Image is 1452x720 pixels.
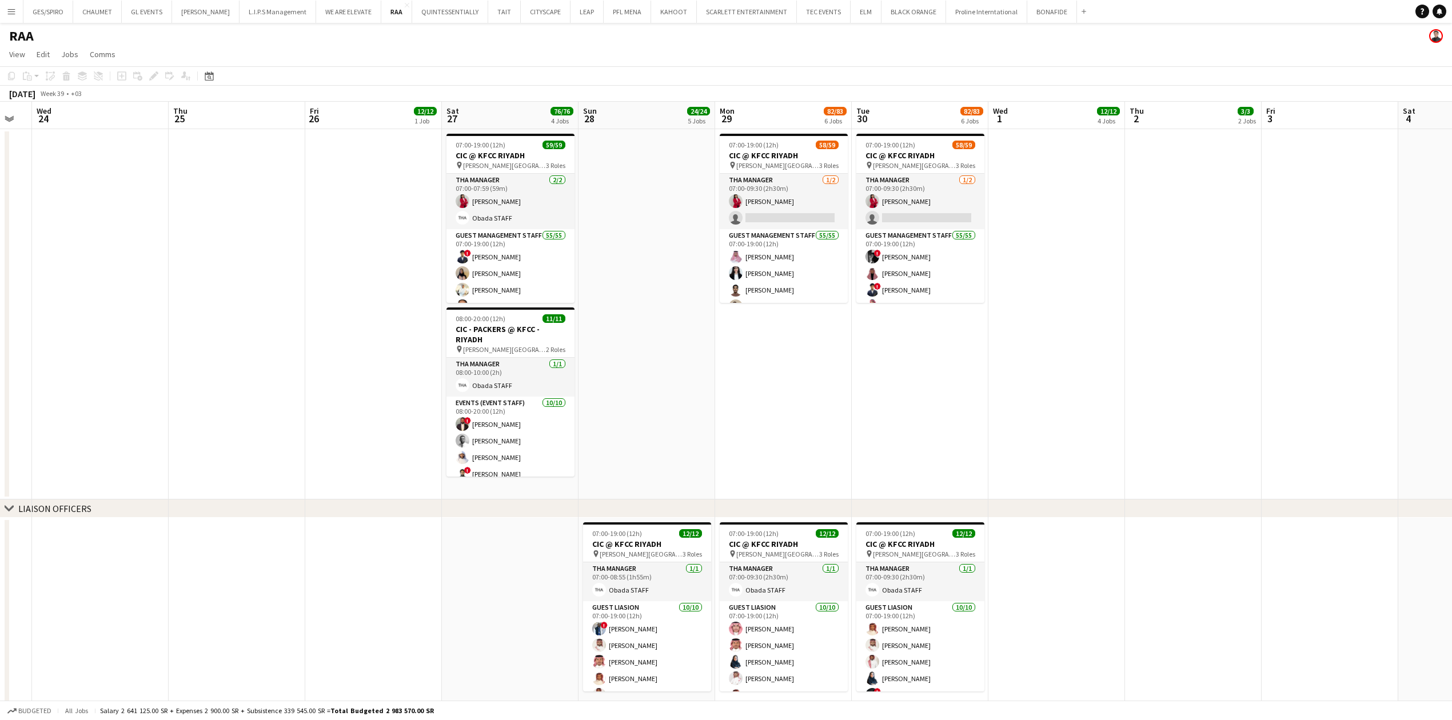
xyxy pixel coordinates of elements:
button: KAHOOT [651,1,697,23]
span: Jobs [61,49,78,59]
span: Week 39 [38,89,66,98]
div: LIAISON OFFICERS [18,503,91,514]
a: Comms [85,47,120,62]
button: PFL MENA [604,1,651,23]
button: SCARLETT ENTERTAINMENT [697,1,797,23]
button: GL EVENTS [122,1,172,23]
button: Proline Interntational [946,1,1027,23]
button: QUINTESSENTIALLY [412,1,488,23]
a: Edit [32,47,54,62]
span: View [9,49,25,59]
button: Budgeted [6,705,53,717]
a: View [5,47,30,62]
span: Edit [37,49,50,59]
button: [PERSON_NAME] [172,1,240,23]
h1: RAA [9,27,34,45]
div: +03 [71,89,82,98]
button: CITYSCAPE [521,1,571,23]
button: CHAUMET [73,1,122,23]
button: TEC EVENTS [797,1,851,23]
button: LEAP [571,1,604,23]
span: Comms [90,49,115,59]
button: BLACK ORANGE [881,1,946,23]
div: [DATE] [9,88,35,99]
div: Salary 2 641 125.00 SR + Expenses 2 900.00 SR + Subsistence 339 545.00 SR = [100,706,434,715]
button: BONAFIDE [1027,1,1077,23]
app-user-avatar: Jesus Relampagos [1429,29,1443,43]
button: TAIT [488,1,521,23]
button: GES/SPIRO [23,1,73,23]
button: RAA [381,1,412,23]
button: ELM [851,1,881,23]
button: L.I.P.S Management [240,1,316,23]
button: WE ARE ELEVATE [316,1,381,23]
span: Budgeted [18,707,51,715]
span: All jobs [63,706,90,715]
span: Total Budgeted 2 983 570.00 SR [330,706,434,715]
a: Jobs [57,47,83,62]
